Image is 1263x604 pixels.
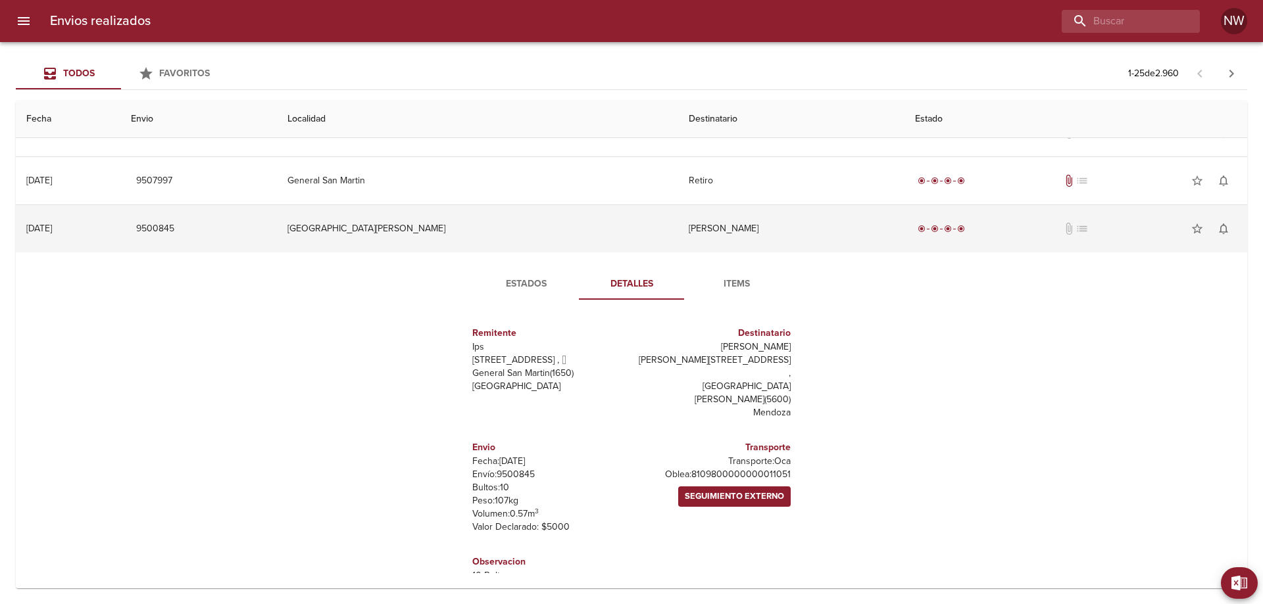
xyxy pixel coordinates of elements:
[472,354,626,367] p: [STREET_ADDRESS] ,  
[1221,567,1258,599] button: Exportar Excel
[678,205,904,252] td: [PERSON_NAME]
[918,225,926,233] span: radio_button_checked
[931,225,939,233] span: radio_button_checked
[472,440,626,455] h6: Envio
[1191,174,1204,187] span: star_border
[1191,222,1204,235] span: star_border
[587,276,676,292] span: Detalles
[944,225,952,233] span: radio_button_checked
[1184,168,1210,194] button: Agregar a favoritos
[26,175,52,186] div: [DATE]
[472,507,626,521] p: Volumen: 0.57 m
[277,205,678,252] td: [GEOGRAPHIC_DATA][PERSON_NAME]
[63,68,95,79] span: Todos
[482,276,571,292] span: Estados
[16,101,120,138] th: Fecha
[136,221,174,237] span: 9500845
[159,68,210,79] span: Favoritos
[678,101,904,138] th: Destinatario
[1217,174,1230,187] span: notifications_none
[931,177,939,185] span: radio_button_checked
[472,367,626,380] p: General San Martin ( 1650 )
[472,494,626,507] p: Peso: 107 kg
[50,11,151,32] h6: Envios realizados
[918,177,926,185] span: radio_button_checked
[1184,66,1216,80] span: Pagina anterior
[685,489,784,504] span: Seguimiento Externo
[535,507,539,515] sup: 3
[472,468,626,481] p: Envío: 9500845
[637,326,791,340] h6: Destinatario
[678,486,791,507] a: Seguimiento Externo
[1062,10,1177,33] input: buscar
[277,101,678,138] th: Localidad
[637,380,791,406] p: [GEOGRAPHIC_DATA][PERSON_NAME] ( 5600 )
[1062,222,1076,235] span: No tiene documentos adjuntos
[1076,174,1089,187] span: No tiene pedido asociado
[1210,168,1237,194] button: Activar notificaciones
[915,222,968,235] div: Entregado
[277,157,678,204] td: General San Martin
[637,406,791,419] p: Mendoza
[472,326,626,340] h6: Remitente
[1210,216,1237,242] button: Activar notificaciones
[472,455,626,468] p: Fecha: [DATE]
[131,217,180,241] button: 9500845
[637,440,791,455] h6: Transporte
[637,455,791,468] p: Transporte: Oca
[131,169,178,193] button: 9507997
[472,521,626,534] p: Valor Declarado: $ 5000
[8,5,39,37] button: menu
[1221,8,1247,34] div: Abrir información de usuario
[944,177,952,185] span: radio_button_checked
[637,468,791,481] p: Oblea: 8109800000000011051
[472,380,626,393] p: [GEOGRAPHIC_DATA]
[637,354,791,380] p: [PERSON_NAME][STREET_ADDRESS] ,
[1184,216,1210,242] button: Agregar a favoritos
[1221,8,1247,34] div: NW
[1076,222,1089,235] span: No tiene pedido asociado
[915,174,968,187] div: Entregado
[120,101,277,138] th: Envio
[26,223,52,234] div: [DATE]
[472,555,626,569] h6: Observacion
[692,276,781,292] span: Items
[474,268,789,300] div: Tabs detalle de guia
[957,225,965,233] span: radio_button_checked
[472,340,626,354] p: Ips
[904,101,1247,138] th: Estado
[957,177,965,185] span: radio_button_checked
[1216,58,1247,89] span: Pagina siguiente
[678,157,904,204] td: Retiro
[637,340,791,354] p: [PERSON_NAME]
[472,481,626,494] p: Bultos: 10
[1128,67,1179,80] p: 1 - 25 de 2.960
[472,569,626,582] p: 10 Bultos
[16,58,226,89] div: Tabs Envios
[136,173,172,189] span: 9507997
[1217,222,1230,235] span: notifications_none
[1062,174,1076,187] span: Tiene documentos adjuntos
